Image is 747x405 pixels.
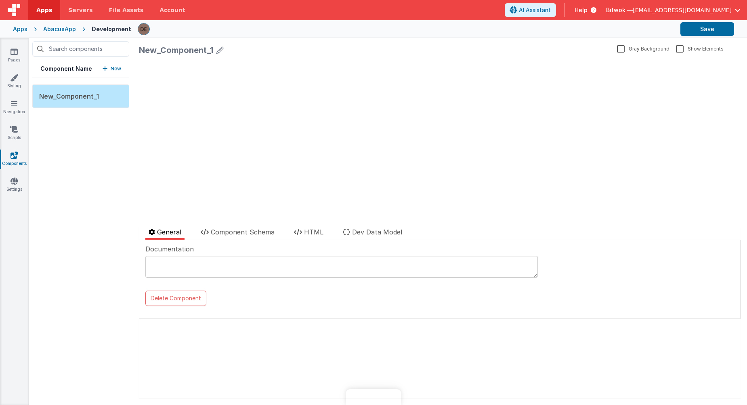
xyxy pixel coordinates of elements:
[139,44,213,56] div: New_Component_1
[40,65,92,73] h5: Component Name
[352,228,402,236] span: Dev Data Model
[633,6,732,14] span: [EMAIL_ADDRESS][DOMAIN_NAME]
[92,25,131,33] div: Development
[36,6,52,14] span: Apps
[606,6,741,14] button: Bitwok — [EMAIL_ADDRESS][DOMAIN_NAME]
[39,92,99,100] span: New_Component_1
[32,41,129,57] input: Search components
[111,65,121,73] p: New
[211,228,275,236] span: Component Schema
[304,228,323,236] span: HTML
[157,228,181,236] span: General
[505,3,556,17] button: AI Assistant
[103,65,121,73] button: New
[145,244,194,254] span: Documentation
[138,23,149,35] img: e7fe25dfebe04b7fa32e5015350e2f18
[68,6,92,14] span: Servers
[13,25,27,33] div: Apps
[109,6,144,14] span: File Assets
[575,6,588,14] span: Help
[519,6,551,14] span: AI Assistant
[617,44,669,52] label: Gray Background
[145,291,206,306] button: Delete Component
[606,6,633,14] span: Bitwok —
[43,25,76,33] div: AbacusApp
[676,44,724,52] label: Show Elements
[680,22,734,36] button: Save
